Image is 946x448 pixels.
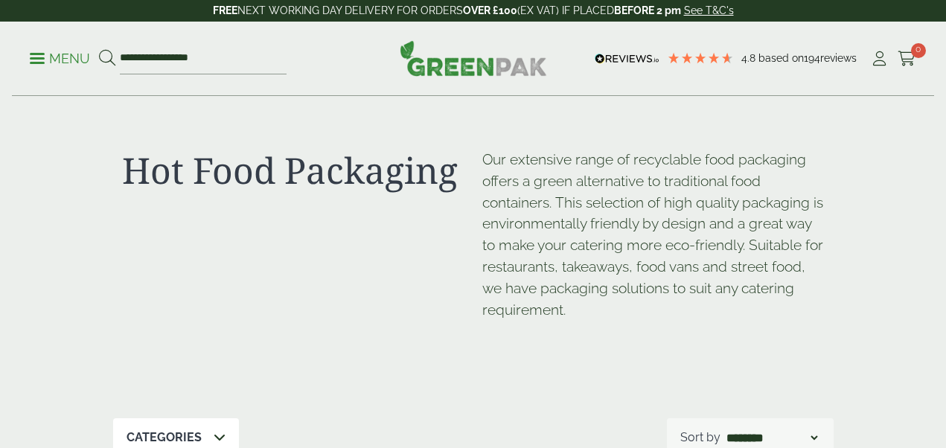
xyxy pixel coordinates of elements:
img: REVIEWS.io [595,54,659,64]
p: Menu [30,50,90,68]
div: 4.78 Stars [667,51,734,65]
i: My Account [870,51,889,66]
a: 0 [898,48,916,70]
span: 0 [911,43,926,58]
h1: Hot Food Packaging [122,149,464,192]
select: Shop order [723,429,820,447]
strong: OVER £100 [463,4,517,16]
span: 4.8 [741,52,758,64]
span: reviews [820,52,857,64]
strong: FREE [213,4,237,16]
i: Cart [898,51,916,66]
strong: BEFORE 2 pm [614,4,681,16]
p: Categories [127,429,202,447]
span: 194 [804,52,820,64]
p: Sort by [680,429,720,447]
span: Based on [758,52,804,64]
p: Our extensive range of recyclable food packaging offers a green alternative to traditional food c... [482,149,825,320]
img: GreenPak Supplies [400,40,547,76]
a: Menu [30,50,90,65]
a: See T&C's [684,4,734,16]
p: [URL][DOMAIN_NAME] [482,333,484,335]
